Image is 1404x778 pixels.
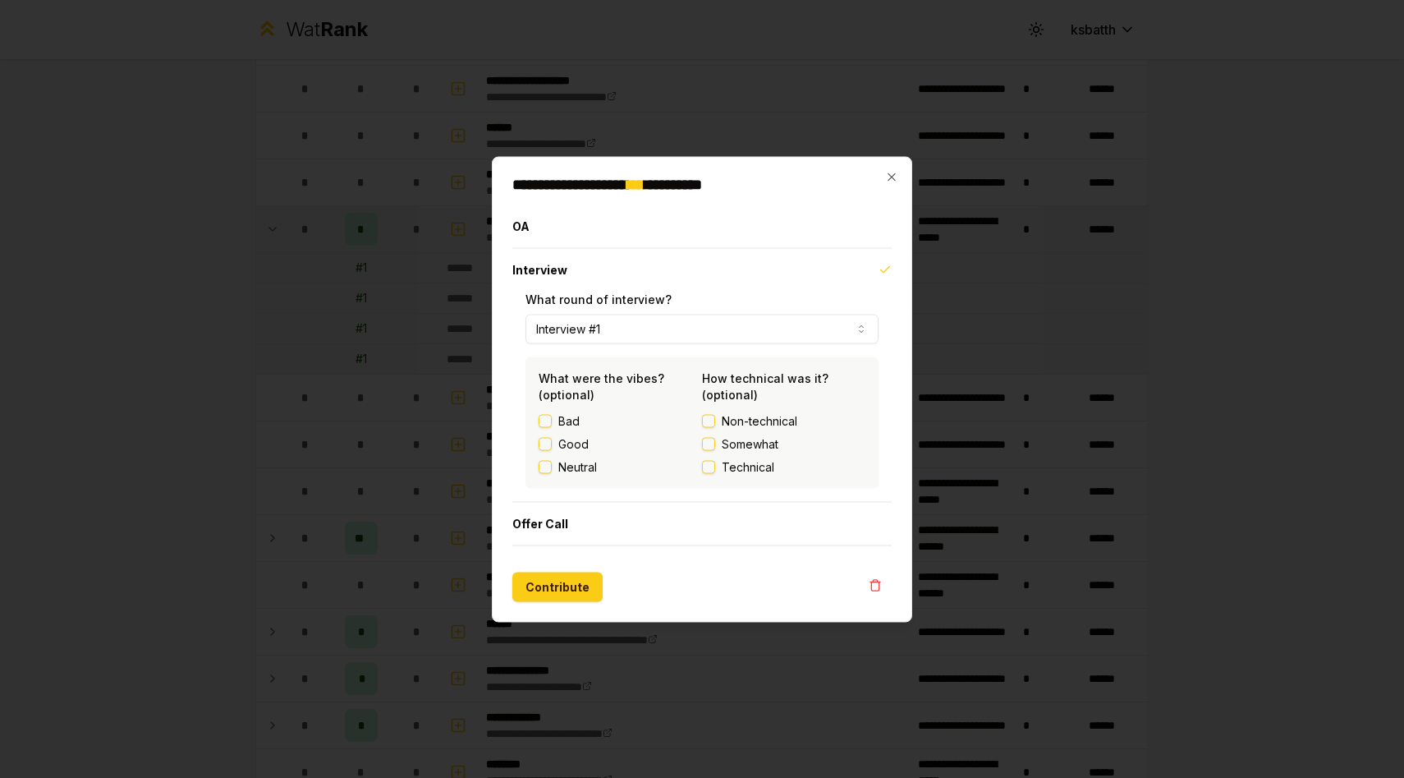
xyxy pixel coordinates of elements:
[722,458,774,475] span: Technical
[539,371,664,401] label: What were the vibes? (optional)
[702,437,715,450] button: Somewhat
[512,248,892,291] button: Interview
[558,435,589,452] label: Good
[512,205,892,247] button: OA
[722,412,797,429] span: Non-technical
[558,412,580,429] label: Bad
[512,291,892,501] div: Interview
[722,435,778,452] span: Somewhat
[702,414,715,427] button: Non-technical
[558,458,597,475] label: Neutral
[702,460,715,473] button: Technical
[512,502,892,545] button: Offer Call
[702,371,828,401] label: How technical was it? (optional)
[512,572,603,601] button: Contribute
[525,292,672,306] label: What round of interview?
